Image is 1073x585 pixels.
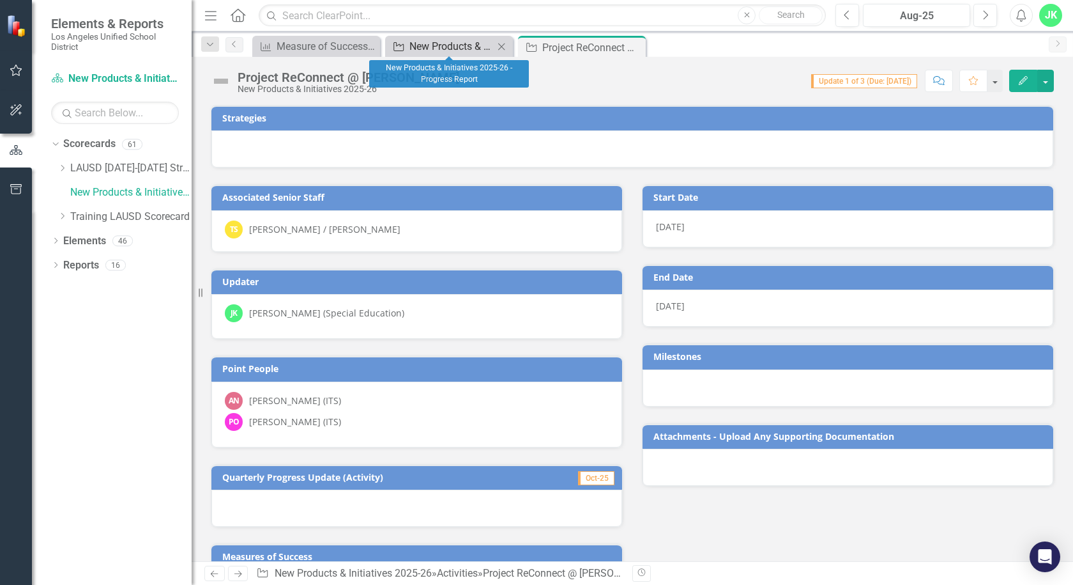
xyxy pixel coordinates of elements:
h3: End Date [653,272,1047,282]
div: JK [225,304,243,322]
span: Oct-25 [578,471,614,485]
h3: Attachments - Upload Any Supporting Documentation [653,432,1047,441]
h3: Start Date [653,192,1047,202]
div: TS [225,221,243,238]
div: [PERSON_NAME] (ITS) [249,394,341,407]
div: Project ReConnect @ [PERSON_NAME] [483,567,656,579]
div: Measure of Success - Scorecard Report [277,38,377,54]
div: Project ReConnect @ [PERSON_NAME] [238,70,459,84]
button: Search [759,6,823,24]
div: Project ReConnect @ [PERSON_NAME] [542,40,643,56]
div: New Products & Initiatives 2025-26 - Progress Report [409,38,494,54]
h3: Milestones [653,352,1047,361]
div: Open Intercom Messenger [1030,542,1060,572]
h3: Associated Senior Staff [222,192,616,202]
a: New Products & Initiatives 2025-26 [51,72,179,86]
h3: Measures of Success [222,552,616,561]
h3: Strategies [222,113,1047,123]
span: Search [777,10,805,20]
div: 16 [105,260,126,270]
a: Elements [63,234,106,249]
div: [PERSON_NAME] (ITS) [249,416,341,428]
a: Reports [63,258,99,273]
div: [PERSON_NAME] / [PERSON_NAME] [249,223,400,236]
span: Update 1 of 3 (Due: [DATE]) [811,74,917,88]
div: [PERSON_NAME] (Special Education) [249,307,404,320]
input: Search Below... [51,102,179,124]
img: ClearPoint Strategy [6,15,29,37]
h3: Updater [222,277,616,286]
div: New Products & Initiatives 2025-26 [238,84,459,94]
a: Measure of Success - Scorecard Report [255,38,377,54]
div: Aug-25 [867,8,966,24]
input: Search ClearPoint... [259,4,826,27]
div: AN [225,392,243,410]
button: JK [1039,4,1062,27]
a: New Products & Initiatives 2025-26 [70,185,192,200]
a: Training LAUSD Scorecard [70,210,192,224]
div: » » [256,566,623,581]
h3: Quarterly Progress Update (Activity) [222,472,541,482]
div: 61 [122,139,142,150]
a: New Products & Initiatives 2025-26 - Progress Report [388,38,494,54]
button: Aug-25 [863,4,970,27]
div: New Products & Initiatives 2025-26 - Progress Report [369,60,529,88]
a: LAUSD [DATE]-[DATE] Strategic Plan [70,161,192,176]
span: [DATE] [656,221,685,233]
span: [DATE] [656,300,685,312]
div: PO [225,413,243,431]
small: Los Angeles Unified School District [51,31,179,52]
span: Elements & Reports [51,16,179,31]
a: New Products & Initiatives 2025-26 [275,567,432,579]
a: Activities [437,567,478,579]
h3: Point People [222,364,616,373]
a: Scorecards [63,137,116,152]
img: Not Defined [211,71,231,91]
div: 46 [112,235,133,246]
